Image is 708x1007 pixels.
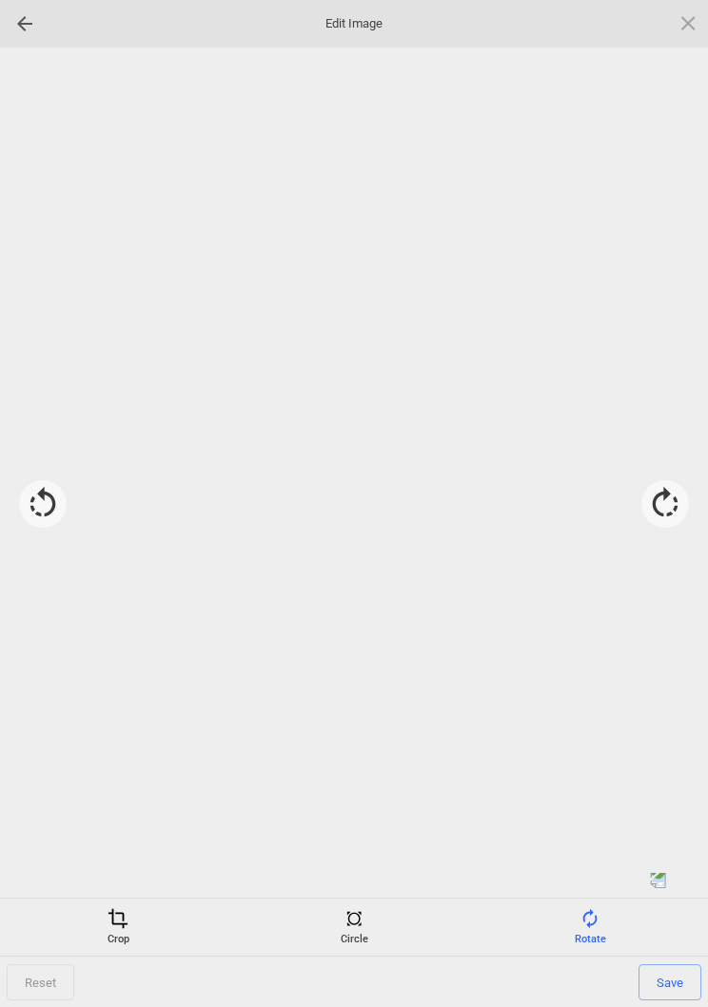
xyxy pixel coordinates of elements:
span: Save [639,964,701,1000]
div: Rotate [477,908,703,946]
div: Rotate 90° [641,480,689,528]
span: Edit Image [259,15,449,32]
div: Circle [241,908,467,946]
div: Go back [10,9,40,39]
div: Crop [5,908,231,946]
div: Rotate -90° [19,480,67,528]
span: Click here or hit ESC to close picker [678,12,698,33]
